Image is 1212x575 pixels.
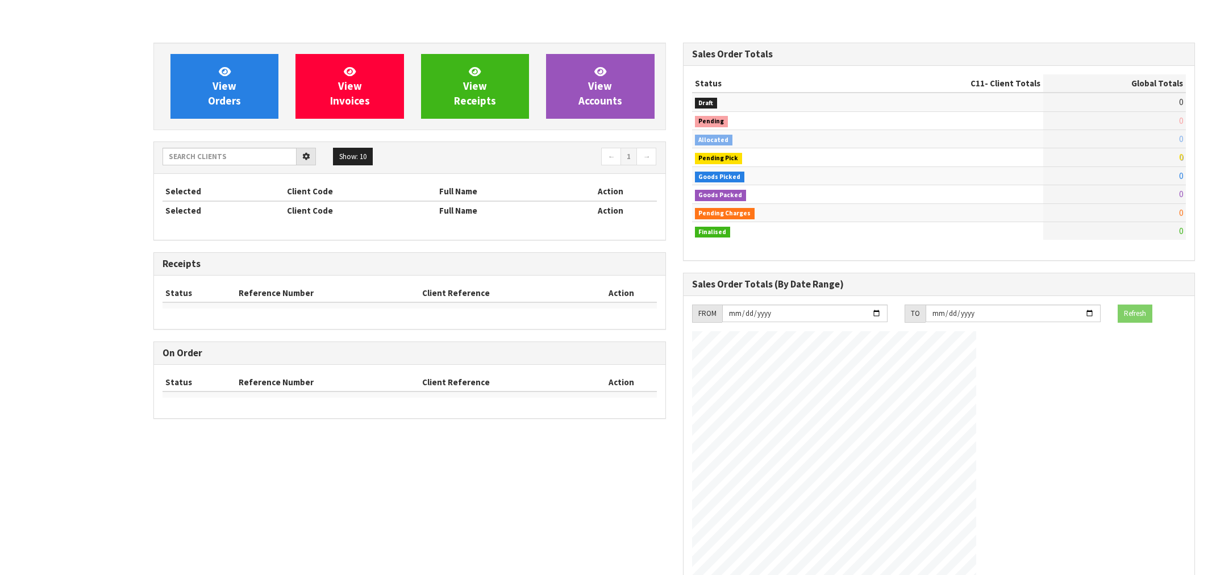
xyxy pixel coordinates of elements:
[236,284,419,302] th: Reference Number
[163,259,657,269] h3: Receipts
[163,201,284,219] th: Selected
[419,373,586,391] th: Client Reference
[586,284,657,302] th: Action
[695,227,731,238] span: Finalised
[855,74,1043,93] th: - Client Totals
[620,148,637,166] a: 1
[695,172,745,183] span: Goods Picked
[436,201,565,219] th: Full Name
[578,65,622,107] span: View Accounts
[565,182,657,201] th: Action
[1179,189,1183,199] span: 0
[418,148,657,168] nav: Page navigation
[1179,207,1183,218] span: 0
[436,182,565,201] th: Full Name
[163,148,297,165] input: Search clients
[692,305,722,323] div: FROM
[1179,134,1183,144] span: 0
[284,182,436,201] th: Client Code
[692,49,1186,60] h3: Sales Order Totals
[163,182,284,201] th: Selected
[1179,226,1183,236] span: 0
[284,201,436,219] th: Client Code
[601,148,621,166] a: ←
[1179,97,1183,107] span: 0
[636,148,656,166] a: →
[695,135,733,146] span: Allocated
[905,305,926,323] div: TO
[236,373,419,391] th: Reference Number
[295,54,403,119] a: ViewInvoices
[695,208,755,219] span: Pending Charges
[692,74,855,93] th: Status
[565,201,657,219] th: Action
[419,284,586,302] th: Client Reference
[454,65,496,107] span: View Receipts
[1179,152,1183,163] span: 0
[695,116,728,127] span: Pending
[421,54,529,119] a: ViewReceipts
[1043,74,1186,93] th: Global Totals
[695,190,747,201] span: Goods Packed
[695,153,743,164] span: Pending Pick
[1118,305,1152,323] button: Refresh
[163,348,657,359] h3: On Order
[330,65,370,107] span: View Invoices
[170,54,278,119] a: ViewOrders
[1179,115,1183,126] span: 0
[971,78,985,89] span: C11
[333,148,373,166] button: Show: 10
[546,54,654,119] a: ViewAccounts
[163,284,236,302] th: Status
[695,98,718,109] span: Draft
[1179,170,1183,181] span: 0
[586,373,657,391] th: Action
[208,65,241,107] span: View Orders
[692,279,1186,290] h3: Sales Order Totals (By Date Range)
[163,373,236,391] th: Status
